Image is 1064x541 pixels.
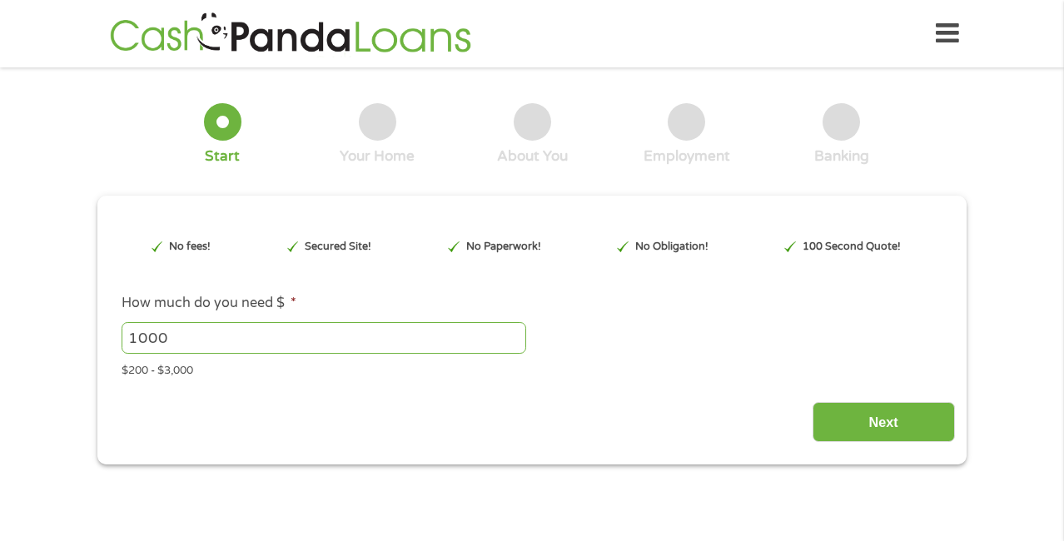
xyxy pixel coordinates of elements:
div: Banking [814,147,869,166]
p: No fees! [169,239,211,255]
p: No Obligation! [635,239,709,255]
div: Your Home [340,147,415,166]
input: Next [813,402,955,443]
div: Start [205,147,240,166]
p: Secured Site! [305,239,371,255]
div: $200 - $3,000 [122,357,942,380]
img: GetLoanNow Logo [105,10,476,57]
p: No Paperwork! [466,239,541,255]
label: How much do you need $ [122,295,296,312]
div: Employment [644,147,730,166]
div: About You [497,147,568,166]
p: 100 Second Quote! [803,239,901,255]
